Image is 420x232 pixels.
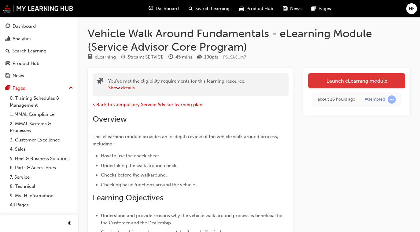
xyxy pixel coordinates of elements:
[128,54,164,61] div: Stream: SERVICE
[283,5,288,12] span: news-icon
[6,86,10,91] span: pages-icon
[7,135,76,145] a: 3. Customer Excellence
[121,53,164,61] div: Stream
[6,48,10,54] span: search-icon
[184,2,234,15] a: search-iconSearch Learning
[7,94,76,110] a: 0. Training Schedules & Management
[197,55,202,60] span: podium-icon
[168,55,173,60] span: clock-icon
[101,172,167,178] span: Checks before the walkaround.
[365,97,385,102] div: Attempted
[101,163,178,168] span: Undertaking the walk around check.
[6,36,10,42] span: chart-icon
[409,5,414,12] span: HF
[144,2,184,15] a: guage-iconDashboard
[2,21,76,32] a: Dashboard
[67,220,72,227] span: prev-icon
[223,55,246,60] span: Learning resource code
[97,78,103,85] span: puzzle-icon
[278,2,307,15] a: news-iconNews
[101,213,284,226] span: Understand and provide reasons why the vehicle walk around process is beneficial for the Customer...
[308,73,405,88] a: Launch eLearning module
[13,35,31,42] div: Analytics
[6,61,10,66] span: car-icon
[2,70,76,81] a: News
[2,20,76,83] button: DashboardAnalyticsSearch LearningProduct HubNews
[234,2,278,15] a: car-iconProduct Hub
[7,145,76,154] a: 4. Sales
[189,5,193,12] span: search-icon
[319,5,331,12] span: Pages
[101,153,160,159] span: How to use the check sheet.
[2,45,76,57] a: Search Learning
[2,58,76,69] a: Product Hub
[7,154,76,163] a: 5. Fleet & Business Solutions
[7,182,76,191] a: 8. Technical
[13,60,39,67] div: Product Hub
[2,83,76,94] button: Pages
[108,78,245,91] div: You've met the eligibility requirements for this learning resource.
[311,5,316,12] span: pages-icon
[7,200,76,210] a: All Pages
[88,55,92,60] span: learningResourceType_ELEARNING-icon
[93,193,163,202] span: Learning Objectives
[93,134,279,147] span: This eLearning module provides an in-depth review of the vehicle walk around process, including:
[175,54,192,61] div: 45 mins
[3,5,73,12] img: mmal
[69,84,73,92] span: up-icon
[101,182,196,187] span: Checking basic functions around the vehicle.
[246,5,273,12] span: Product Hub
[108,84,135,91] button: Show details
[7,119,76,135] a: 2. MMAL Systems & Processes
[406,3,417,14] button: HF
[156,5,179,12] span: Dashboard
[6,24,10,29] span: guage-icon
[7,110,76,119] a: 1. MMAL Compliance
[121,55,125,60] span: target-icon
[7,173,76,182] a: 7. Service
[13,85,25,92] div: Pages
[13,72,24,79] div: News
[7,191,76,201] a: 9. MyLH Information
[93,114,127,124] span: Overview
[197,53,218,61] div: Points
[93,102,202,107] a: < Back to Compulsory Service Advisor learning plan
[204,54,218,61] div: 100 pts
[239,5,244,12] span: car-icon
[318,96,356,103] div: Mon Aug 25 2025 16:51:53 GMT+0930 (Australian Central Standard Time)
[290,5,302,12] span: News
[149,5,153,12] span: guage-icon
[7,163,76,173] a: 6. Parts & Accessories
[6,73,10,79] span: news-icon
[307,2,336,15] a: pages-iconPages
[88,53,116,61] div: Type
[13,23,36,30] div: Dashboard
[95,54,116,61] div: eLearning
[168,53,192,61] div: Duration
[2,33,76,45] a: Analytics
[195,5,230,12] span: Search Learning
[88,27,410,53] h1: Vehicle Walk Around Fundamentals - eLearning Module (Service Advisor Core Program)
[12,48,46,55] div: Search Learning
[388,95,396,104] span: learningRecordVerb_ATTEMPT-icon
